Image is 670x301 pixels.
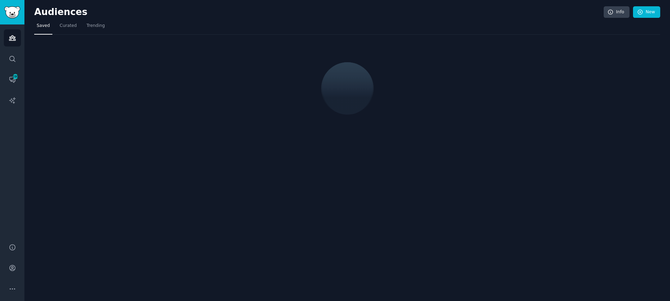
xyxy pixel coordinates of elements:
[4,6,20,19] img: GummySearch logo
[12,74,19,79] span: 286
[604,6,629,18] a: Info
[4,71,21,88] a: 286
[87,23,105,29] span: Trending
[34,7,604,18] h2: Audiences
[37,23,50,29] span: Saved
[57,20,79,35] a: Curated
[60,23,77,29] span: Curated
[84,20,107,35] a: Trending
[34,20,52,35] a: Saved
[633,6,660,18] a: New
